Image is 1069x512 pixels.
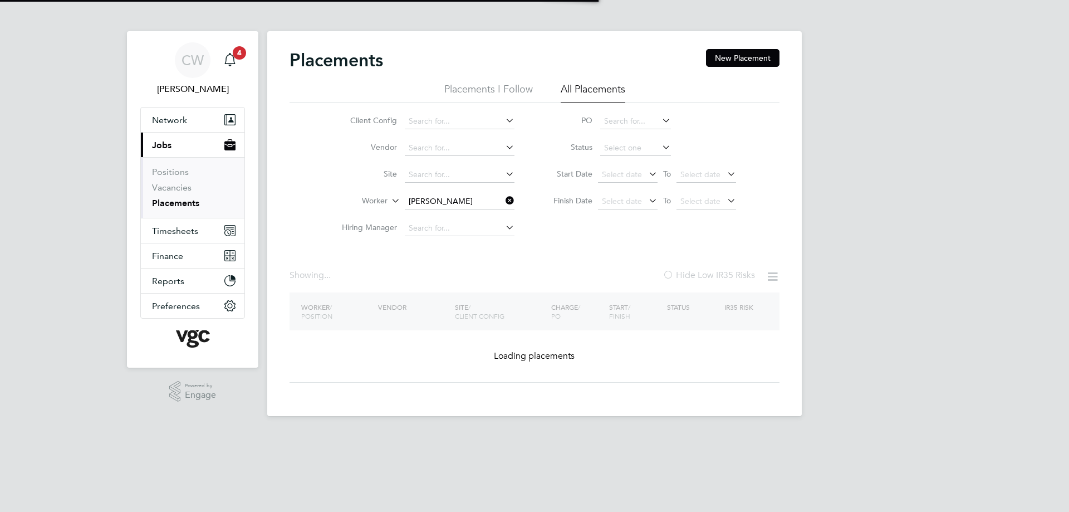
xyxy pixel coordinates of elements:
label: Worker [323,196,388,207]
button: Timesheets [141,218,244,243]
input: Search for... [405,221,514,236]
span: Select date [680,169,720,179]
input: Search for... [600,114,671,129]
input: Search for... [405,140,514,156]
label: Finish Date [542,196,592,206]
label: Hiring Manager [333,222,397,232]
button: Preferences [141,294,244,318]
span: To [660,167,674,181]
a: Powered byEngage [169,381,217,402]
a: Placements [152,198,199,208]
label: Hide Low IR35 Risks [663,270,755,281]
span: Chris Watson [140,82,245,96]
span: Powered by [185,381,216,391]
input: Select one [600,140,671,156]
input: Search for... [405,194,514,209]
label: PO [542,115,592,125]
span: Preferences [152,301,200,311]
input: Search for... [405,167,514,183]
a: CW[PERSON_NAME] [140,42,245,96]
div: Showing [290,270,333,281]
span: Network [152,115,187,125]
label: Site [333,169,397,179]
label: Status [542,142,592,152]
span: Engage [185,391,216,400]
a: 4 [219,42,241,78]
a: Positions [152,167,189,177]
span: To [660,193,674,208]
button: Network [141,108,244,132]
span: ... [324,270,331,281]
img: vgcgroup-logo-retina.png [176,330,210,348]
li: All Placements [561,82,625,103]
span: Finance [152,251,183,261]
span: Timesheets [152,226,198,236]
a: Vacancies [152,182,192,193]
a: Go to home page [140,330,245,348]
span: Select date [602,169,642,179]
label: Vendor [333,142,397,152]
nav: Main navigation [127,31,258,368]
span: Reports [152,276,184,286]
label: Client Config [333,115,397,125]
input: Search for... [405,114,514,129]
label: Start Date [542,169,592,179]
li: Placements I Follow [444,82,533,103]
span: Jobs [152,140,171,150]
span: Select date [602,196,642,206]
button: Jobs [141,133,244,157]
span: 4 [233,46,246,60]
span: CW [182,53,204,67]
div: Jobs [141,157,244,218]
h2: Placements [290,49,383,71]
button: New Placement [706,49,779,67]
button: Finance [141,243,244,268]
button: Reports [141,269,244,293]
span: Select date [680,196,720,206]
